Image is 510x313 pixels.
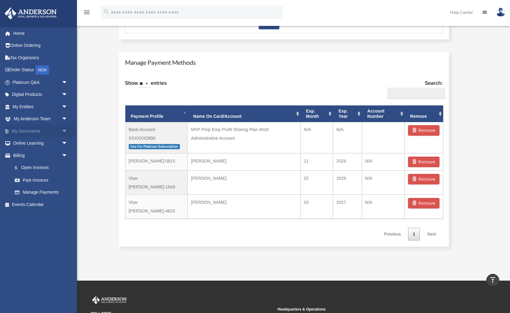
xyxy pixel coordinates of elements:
td: N/A [362,195,405,219]
td: Visa-[PERSON_NAME]-4620 [125,195,188,219]
a: Next [423,228,441,241]
a: Order StatusNEW [4,64,77,76]
a: vertical_align_top [486,274,499,287]
td: [PERSON_NAME] [188,195,300,219]
button: Remove [408,125,440,136]
th: Name On Card/Account: activate to sort column ascending [188,105,300,122]
img: User Pic [496,8,505,17]
a: Platinum Q&Aarrow_drop_down [4,76,77,89]
small: Headquarters & Operations [277,306,460,313]
i: menu [83,9,91,16]
th: Remove: activate to sort column ascending [405,105,443,122]
span: arrow_drop_down [62,113,74,126]
th: Exp. Year: activate to sort column ascending [333,105,362,122]
td: Visa-[PERSON_NAME]-1649 [125,171,188,195]
td: 2027 [333,195,362,219]
td: N/A [362,171,405,195]
a: Home [4,27,77,39]
td: N/A [362,153,405,171]
td: MVP Prop Emp Profit Sharing Plan 401K Administrative Account [188,122,300,154]
td: Bank Account - XXXXXX2890 [125,122,188,154]
span: arrow_drop_down [62,89,74,101]
a: Past Invoices [9,174,77,186]
label: Show entries [125,79,167,94]
a: Online Ordering [4,39,77,52]
td: [PERSON_NAME] [188,171,300,195]
span: arrow_drop_down [62,76,74,89]
a: Online Learningarrow_drop_down [4,137,77,150]
i: search [103,8,110,15]
label: Search: [385,79,443,99]
td: [PERSON_NAME]-0815 [125,153,188,171]
th: Payment Profile: activate to sort column descending [125,105,188,122]
td: 11 [301,153,333,171]
button: Remove [408,157,440,167]
td: N/A [301,122,333,154]
div: NEW [35,65,49,75]
a: Billingarrow_drop_down [4,149,77,162]
td: 2024 [333,153,362,171]
td: 2029 [333,171,362,195]
a: Events Calendar [4,198,77,211]
i: vertical_align_top [489,276,496,284]
a: Manage Payments [9,186,74,199]
td: [PERSON_NAME] [188,153,300,171]
a: Digital Productsarrow_drop_down [4,89,77,101]
button: Remove [408,174,440,184]
a: $Open Invoices [9,162,77,174]
span: arrow_drop_down [62,101,74,113]
a: My Entitiesarrow_drop_down [4,101,77,113]
a: menu [83,11,91,16]
select: Showentries [138,80,151,88]
a: 1 [408,228,420,241]
a: My Documentsarrow_drop_down [4,125,77,137]
img: Anderson Advisors Platinum Portal [91,296,128,304]
td: 03 [301,195,333,219]
a: Previous [379,228,405,241]
img: Anderson Advisors Platinum Portal [3,7,59,19]
h4: Manage Payment Methods [125,58,443,67]
a: My Anderson Teamarrow_drop_down [4,113,77,125]
span: arrow_drop_down [62,125,74,138]
span: Use For Platinum Subscription [129,144,180,149]
td: N/A [333,122,362,154]
span: $ [18,164,21,172]
a: Tax Organizers [4,51,77,64]
th: Account Number: activate to sort column ascending [362,105,405,122]
button: Remove [408,198,440,208]
span: arrow_drop_down [62,137,74,150]
span: arrow_drop_down [62,149,74,162]
td: 02 [301,171,333,195]
input: Search: [387,88,445,99]
th: Exp. Month: activate to sort column ascending [301,105,333,122]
